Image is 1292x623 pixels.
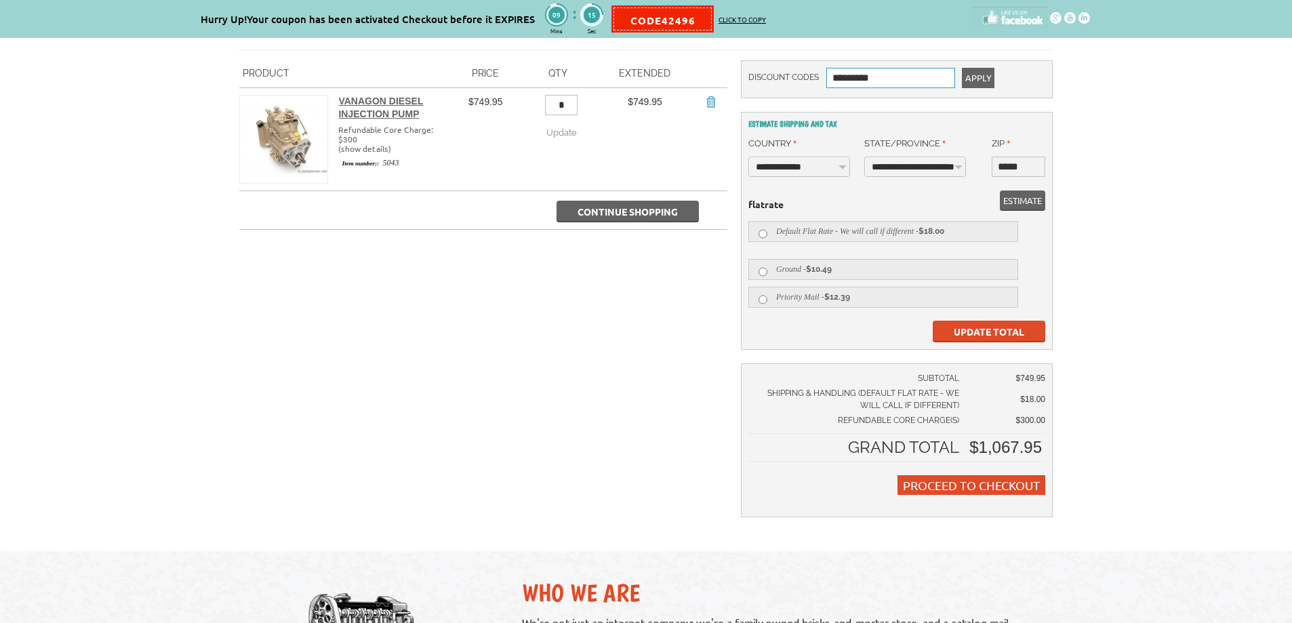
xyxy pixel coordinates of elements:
[468,96,503,107] span: $749.95
[969,438,1042,456] span: $1,067.95
[240,96,327,183] img: Vanagon Diesel Injection Pump
[341,143,388,154] a: show details
[338,96,423,120] a: Vanagon Diesel Injection Pump
[971,7,1047,28] img: facebook-custom.png
[520,60,597,87] th: Qty
[578,205,678,218] span: Continue Shopping
[897,475,1045,495] button: Proceed to Checkout
[557,201,699,222] button: Continue Shopping
[613,7,712,31] div: CODE42496
[918,226,944,236] span: $18.00
[965,68,991,88] span: Apply
[748,137,796,150] label: Country
[962,68,994,88] button: Apply
[545,26,568,35] div: Mins
[704,95,717,108] a: Remove Item
[338,125,447,153] div: Refundable Core Charge: $300 ( )
[628,96,662,107] span: $749.95
[748,371,966,386] td: Subtotal
[806,264,832,274] span: $10.49
[992,137,1010,150] label: Zip
[933,321,1045,342] button: Update Total
[954,325,1024,338] span: Update Total
[1016,374,1045,383] span: $749.95
[712,14,766,24] p: Click to copy
[546,5,567,25] div: 09
[1016,416,1045,425] span: $300.00
[748,197,1045,211] dt: flatrate
[546,127,577,138] span: Update
[824,292,850,302] span: $12.39
[748,386,966,413] td: Shipping & Handling (Default Flat Rate - We will call if different)
[243,68,289,79] span: Product
[472,68,499,79] span: Price
[748,287,1018,308] label: Priority Mail -
[338,159,382,168] span: Item number::
[748,68,820,87] label: Discount Codes
[864,137,946,150] label: State/Province
[582,5,602,25] div: 15
[201,12,535,27] div: Hurry Up!Your coupon has been activated Checkout before it EXPIRES
[1000,190,1045,211] button: Estimate
[848,437,959,457] strong: Grand Total
[903,478,1040,492] span: Proceed to Checkout
[1020,395,1045,404] span: $18.00
[1003,190,1042,211] span: Estimate
[338,157,447,169] div: 5043
[748,119,1045,129] h2: Estimate Shipping and Tax
[748,413,966,434] td: Refundable Core Charge(s)
[748,221,1018,242] label: Default Flat Rate - We will call if different -
[522,578,1039,607] h2: Who We Are
[580,26,603,35] div: Sec
[597,60,693,87] th: Extended
[748,259,1018,280] label: Ground -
